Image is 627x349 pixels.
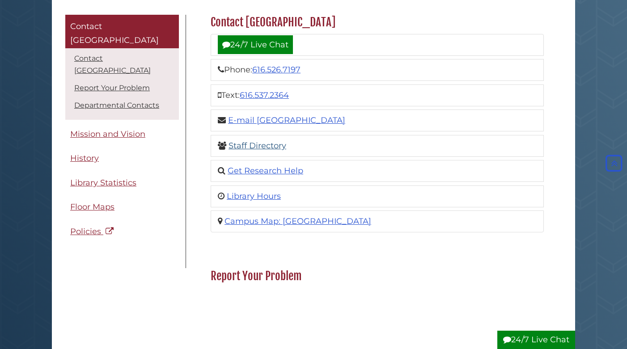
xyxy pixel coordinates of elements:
li: Phone: [211,59,544,81]
button: 24/7 Live Chat [497,331,575,349]
span: Contact [GEOGRAPHIC_DATA] [70,21,159,46]
a: Report Your Problem [74,84,150,92]
a: Floor Maps [65,197,179,217]
li: Text: [211,84,544,106]
span: Floor Maps [70,202,114,212]
a: Contact [GEOGRAPHIC_DATA] [65,15,179,48]
a: Departmental Contacts [74,101,159,109]
a: Staff Directory [229,141,286,151]
a: Mission and Vision [65,124,179,144]
a: Back to Top [603,158,625,168]
span: Library Statistics [70,178,136,188]
span: Policies [70,227,101,236]
a: Contact [GEOGRAPHIC_DATA] [74,54,151,75]
a: 616.537.2364 [240,90,289,100]
a: 24/7 Live Chat [218,35,293,54]
a: Library Hours [227,191,281,201]
a: E-mail [GEOGRAPHIC_DATA] [228,115,345,125]
a: Get Research Help [228,166,303,176]
h2: Contact [GEOGRAPHIC_DATA] [206,15,548,29]
a: Library Statistics [65,173,179,193]
a: 616.526.7197 [252,65,301,75]
a: History [65,148,179,168]
div: Guide Pages [65,15,179,246]
span: History [70,153,99,163]
span: Mission and Vision [70,129,145,139]
a: Policies [65,222,179,242]
h2: Report Your Problem [206,269,548,283]
a: Campus Map: [GEOGRAPHIC_DATA] [225,216,371,226]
